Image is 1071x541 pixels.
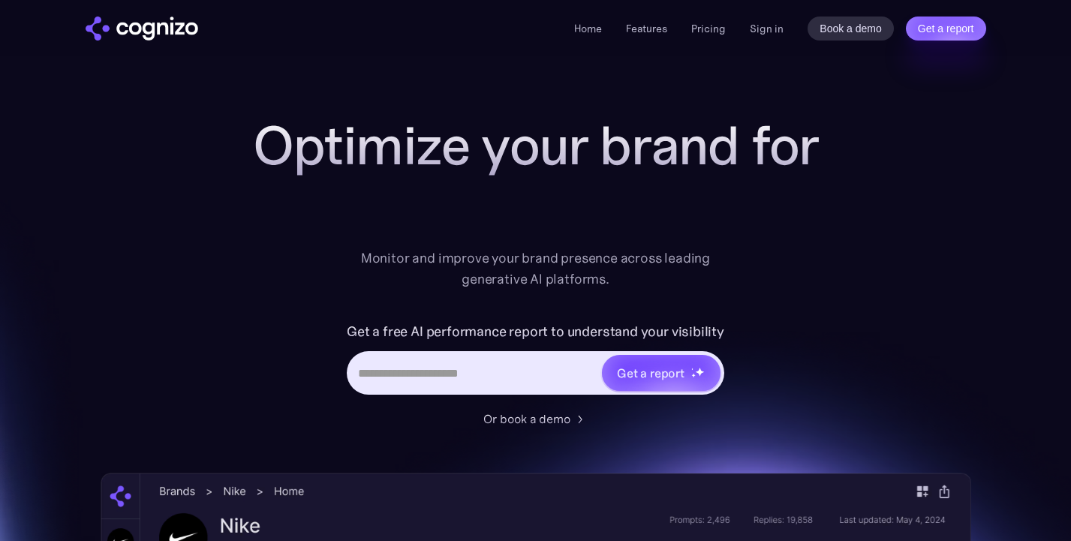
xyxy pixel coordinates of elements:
[236,116,836,176] h1: Optimize your brand for
[808,17,894,41] a: Book a demo
[600,353,722,392] a: Get a reportstarstarstar
[691,373,696,378] img: star
[906,17,986,41] a: Get a report
[695,367,705,377] img: star
[347,320,724,344] label: Get a free AI performance report to understand your visibility
[86,17,198,41] img: cognizo logo
[86,17,198,41] a: home
[351,248,721,290] div: Monitor and improve your brand presence across leading generative AI platforms.
[691,22,726,35] a: Pricing
[617,364,684,382] div: Get a report
[483,410,588,428] a: Or book a demo
[691,368,693,370] img: star
[750,20,784,38] a: Sign in
[574,22,602,35] a: Home
[626,22,667,35] a: Features
[347,320,724,402] form: Hero URL Input Form
[483,410,570,428] div: Or book a demo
